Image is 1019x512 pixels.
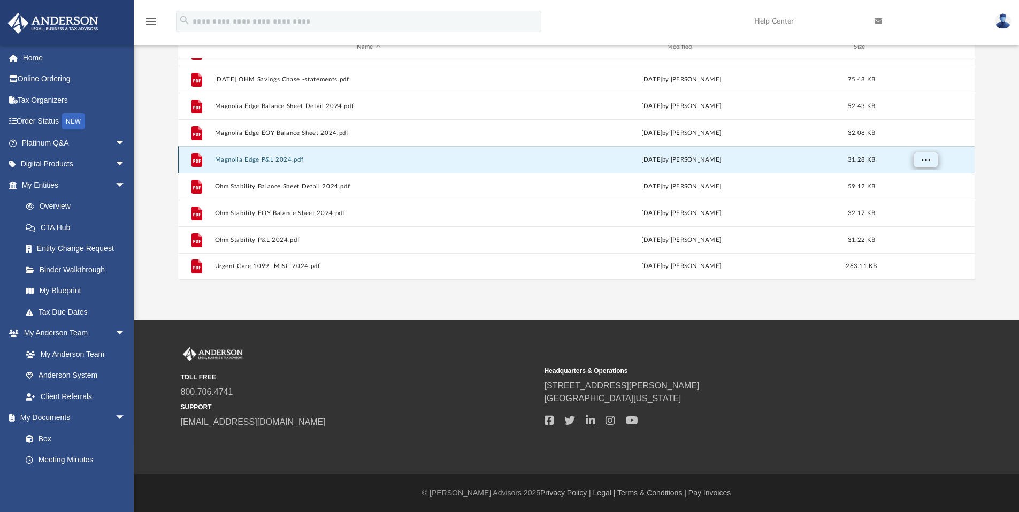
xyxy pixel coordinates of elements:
[15,428,131,449] a: Box
[527,101,836,111] div: [DATE] by [PERSON_NAME]
[115,132,136,154] span: arrow_drop_down
[7,111,142,133] a: Order StatusNEW
[181,347,245,361] img: Anderson Advisors Platinum Portal
[15,196,142,217] a: Overview
[181,387,233,396] a: 800.706.4741
[183,42,210,52] div: id
[848,210,875,216] span: 32.17 KB
[848,183,875,189] span: 59.12 KB
[181,372,537,382] small: TOLL FREE
[15,217,142,238] a: CTA Hub
[181,402,537,412] small: SUPPORT
[848,103,875,109] span: 52.43 KB
[527,155,836,164] div: [DATE] by [PERSON_NAME]
[144,15,157,28] i: menu
[7,323,136,344] a: My Anderson Teamarrow_drop_down
[913,151,938,167] button: More options
[540,488,591,497] a: Privacy Policy |
[7,132,142,154] a: Platinum Q&Aarrow_drop_down
[214,210,523,217] button: Ohm Stability EOY Balance Sheet 2024.pdf
[527,208,836,218] div: [DATE] by [PERSON_NAME]
[214,76,523,83] button: [DATE] OHM Savings Chase -statements.pdf
[115,154,136,175] span: arrow_drop_down
[527,262,836,271] div: [DATE] by [PERSON_NAME]
[15,470,131,492] a: Forms Library
[15,280,136,302] a: My Blueprint
[545,366,901,376] small: Headquarters & Operations
[848,129,875,135] span: 32.08 KB
[214,236,523,243] button: Ohm Stability P&L 2024.pdf
[7,47,142,68] a: Home
[527,235,836,244] div: [DATE] by [PERSON_NAME]
[7,174,142,196] a: My Entitiesarrow_drop_down
[134,487,1019,499] div: © [PERSON_NAME] Advisors 2025
[115,323,136,345] span: arrow_drop_down
[848,236,875,242] span: 31.22 KB
[181,417,326,426] a: [EMAIL_ADDRESS][DOMAIN_NAME]
[7,407,136,429] a: My Documentsarrow_drop_down
[15,259,142,280] a: Binder Walkthrough
[214,129,523,136] button: Magnolia Edge EOY Balance Sheet 2024.pdf
[144,20,157,28] a: menu
[887,42,962,52] div: id
[15,301,142,323] a: Tax Due Dates
[995,13,1011,29] img: User Pic
[214,103,523,110] button: Magnolia Edge Balance Sheet Detail 2024.pdf
[840,42,883,52] div: Size
[527,128,836,137] div: [DATE] by [PERSON_NAME]
[7,154,142,175] a: Digital Productsarrow_drop_down
[545,381,700,390] a: [STREET_ADDRESS][PERSON_NAME]
[688,488,731,497] a: Pay Invoices
[115,174,136,196] span: arrow_drop_down
[115,407,136,429] span: arrow_drop_down
[15,238,142,259] a: Entity Change Request
[214,156,523,163] button: Magnolia Edge P&L 2024.pdf
[848,156,875,162] span: 31.28 KB
[178,58,975,280] div: grid
[62,113,85,129] div: NEW
[527,181,836,191] div: [DATE] by [PERSON_NAME]
[846,263,877,269] span: 263.11 KB
[214,183,523,190] button: Ohm Stability Balance Sheet Detail 2024.pdf
[7,89,142,111] a: Tax Organizers
[7,68,142,90] a: Online Ordering
[527,74,836,84] div: [DATE] by [PERSON_NAME]
[617,488,686,497] a: Terms & Conditions |
[545,394,681,403] a: [GEOGRAPHIC_DATA][US_STATE]
[593,488,616,497] a: Legal |
[15,386,136,407] a: Client Referrals
[179,14,190,26] i: search
[5,13,102,34] img: Anderson Advisors Platinum Portal
[15,365,136,386] a: Anderson System
[214,263,523,270] button: Urgent Care 1099- MISC 2024.pdf
[848,76,875,82] span: 75.48 KB
[214,42,522,52] div: Name
[15,449,136,471] a: Meeting Minutes
[15,343,131,365] a: My Anderson Team
[527,42,835,52] div: Modified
